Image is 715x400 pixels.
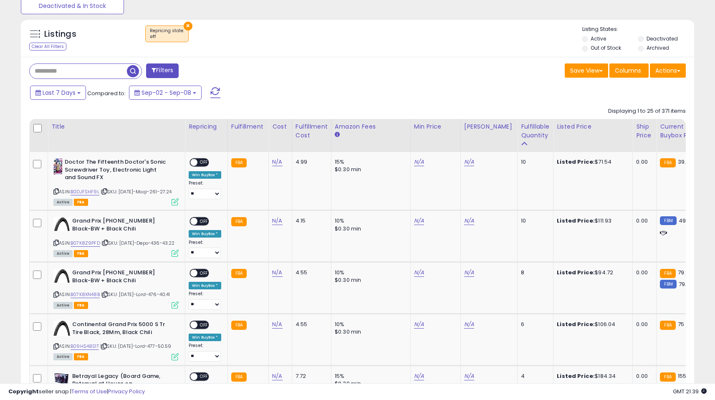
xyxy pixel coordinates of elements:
small: FBA [231,158,247,167]
div: 0.00 [636,269,650,276]
a: N/A [414,320,424,329]
div: Preset: [189,180,221,199]
b: Grand Prix [PHONE_NUMBER] Black-BW + Black Chili [72,269,174,286]
span: 79.95 [679,280,693,288]
span: OFF [197,159,211,166]
span: OFF [197,270,211,277]
div: Fulfillable Quantity [521,122,550,140]
small: FBA [231,321,247,330]
div: 15% [335,372,404,380]
div: 10 [521,158,547,166]
div: 10% [335,217,404,225]
div: Current Buybox Price [660,122,703,140]
strong: Copyright [8,387,39,395]
div: 4.99 [296,158,325,166]
div: 8 [521,269,547,276]
b: Continental Grand Prix 5000 S Tr Tire Black, 28Mm, Black Chili [72,321,174,338]
div: Amazon Fees [335,122,407,131]
div: 7.72 [296,372,325,380]
a: N/A [272,320,282,329]
div: 10% [335,321,404,328]
div: ASIN: [53,158,179,205]
span: All listings currently available for purchase on Amazon [53,199,73,206]
a: B07K8Z9PFD [71,240,100,247]
span: All listings currently available for purchase on Amazon [53,302,73,309]
span: FBA [74,302,88,309]
a: N/A [272,372,282,380]
a: N/A [272,217,282,225]
button: × [184,22,192,30]
a: N/A [414,268,424,277]
b: Listed Price: [557,268,595,276]
span: | SKU: [DATE]-Lord-477-50.59 [100,343,172,349]
span: All listings currently available for purchase on Amazon [53,250,73,257]
div: 10% [335,269,404,276]
b: Listed Price: [557,158,595,166]
b: Doctor The Fifteenth Doctor's Sonic Screwdriver Toy, Electronic Light and Sound FX [65,158,166,184]
label: Active [591,35,606,42]
button: Last 7 Days [30,86,86,100]
div: $184.34 [557,372,626,380]
div: $0.30 min [335,276,404,284]
a: N/A [414,217,424,225]
div: Repricing [189,122,224,131]
span: 2025-09-16 21:39 GMT [673,387,707,395]
small: FBA [660,321,675,330]
div: Cost [272,122,288,131]
span: OFF [197,322,211,329]
div: $94.72 [557,269,626,276]
a: B07K8XN48B [71,291,100,298]
small: FBM [660,280,676,289]
div: 4.55 [296,321,325,328]
span: FBA [74,199,88,206]
div: $71.54 [557,158,626,166]
div: 15% [335,158,404,166]
span: 155 [678,372,686,380]
a: B09HS48S1T [71,343,99,350]
span: Repricing state : [150,28,184,40]
div: Ship Price [636,122,653,140]
small: FBA [231,269,247,278]
div: [PERSON_NAME] [464,122,514,131]
span: | SKU: [DATE]-Depo-436-43.22 [101,240,175,246]
div: 4.15 [296,217,325,225]
a: B0DJFSHF9L [71,188,99,195]
div: Title [51,122,182,131]
div: 0.00 [636,217,650,225]
b: Betrayal Legacy (Board Game, Betrayal at House on [GEOGRAPHIC_DATA]) [72,372,174,398]
span: 79.95 [678,268,692,276]
button: Save View [565,63,608,78]
label: Archived [647,44,669,51]
div: Win BuyBox * [189,282,221,289]
div: 0.00 [636,372,650,380]
div: $0.30 min [335,328,404,336]
b: Grand Prix [PHONE_NUMBER] Black-BW + Black Chili [72,217,174,235]
p: Listing States: [582,25,694,33]
span: 39.99 [678,158,693,166]
a: N/A [464,320,474,329]
div: Min Price [414,122,457,131]
div: $106.04 [557,321,626,328]
div: 4 [521,372,547,380]
div: 0.00 [636,321,650,328]
span: | SKU: [DATE]-Moqi-261-27.24 [101,188,172,195]
span: FBA [74,250,88,257]
div: $111.93 [557,217,626,225]
div: seller snap | | [8,388,145,396]
img: 41EkN-3h4ML._SL40_.jpg [53,321,70,336]
a: N/A [464,268,474,277]
span: Compared to: [87,89,126,97]
small: FBM [660,216,676,225]
small: Amazon Fees. [335,131,340,139]
span: | SKU: [DATE]-Lord-476-40.41 [101,291,170,298]
div: 4.55 [296,269,325,276]
span: FBA [74,353,88,360]
img: 41iwpBJH24L._SL40_.jpg [53,269,70,283]
span: 49.89 [679,217,694,225]
span: OFF [197,373,211,380]
b: Listed Price: [557,217,595,225]
img: 41iwpBJH24L._SL40_.jpg [53,217,70,231]
div: Win BuyBox * [189,334,221,341]
button: Actions [650,63,686,78]
a: N/A [464,217,474,225]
